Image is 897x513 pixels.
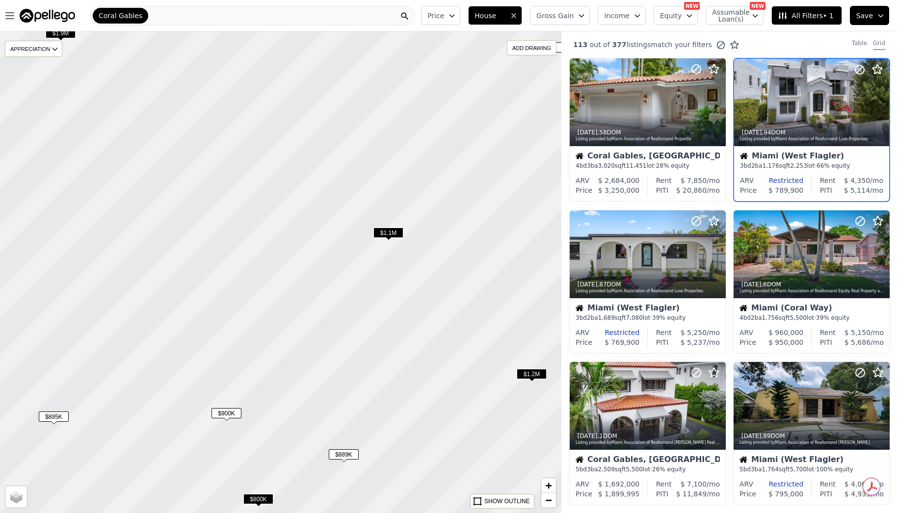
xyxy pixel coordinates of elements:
span: $ 5,150 [844,329,871,336]
span: $ 960,000 [768,329,803,336]
span: $1.1M [373,228,403,238]
button: House [468,6,522,25]
div: 5 bd 3 ba sqft lot · 100% equity [739,465,884,473]
span: $ 4,939 [844,490,871,498]
div: Miami (Coral Way) [739,304,884,314]
div: Coral Gables, [GEOGRAPHIC_DATA] [576,456,720,465]
span: 3,020 [598,162,615,169]
button: All Filters• 1 [771,6,842,25]
img: House [576,304,583,312]
span: $ 5,114 [844,186,870,194]
div: Listing provided by Miami Association of Realtors and [PERSON_NAME] Real Estate Group, LLC [576,440,721,446]
span: $ 5,250 [681,329,707,336]
div: Listing provided by Miami Association of Realtors and Luxe Properties [576,288,721,294]
time: 2025-07-23 18:21 [741,433,762,439]
div: /mo [832,489,884,499]
a: [DATE],1DOMListing provided byMiami Association of Realtorsand [PERSON_NAME] Real Estate Group, L... [569,361,725,505]
time: 2025-07-26 01:27 [578,281,598,288]
span: Price [427,11,444,21]
span: $ 789,900 [768,186,803,194]
span: 1,756 [762,314,779,321]
span: $800K [243,494,273,504]
span: Save [856,11,873,21]
div: Restricted [753,479,803,489]
div: 3 bd 2 ba sqft lot · 66% equity [740,162,883,170]
div: PITI [820,489,832,499]
div: ADD DRAWING [507,41,556,55]
div: Rent [656,479,672,489]
time: 2025-07-29 19:57 [742,129,762,136]
span: Assumable Loan(s) [712,9,743,23]
span: − [546,494,552,506]
span: $ 795,000 [768,490,803,498]
button: Assumable Loan(s) [706,6,764,25]
a: Zoom out [541,493,556,508]
button: Income [598,6,646,25]
div: ARV [576,176,589,185]
div: Miami (West Flagler) [740,152,883,162]
span: $ 1,899,995 [598,490,640,498]
div: $1.2M [517,369,547,383]
div: /mo [672,328,720,337]
a: [DATE],87DOMListing provided byMiami Association of Realtorsand Luxe PropertiesHouseMiami (West F... [569,210,725,354]
div: Restricted [754,176,803,185]
div: Listing provided by Miami Association of Realtors and [PERSON_NAME] [739,440,885,446]
div: Rent [656,328,672,337]
span: $ 5,237 [681,338,707,346]
a: [DATE],89DOMListing provided byMiami Association of Realtorsand [PERSON_NAME]HouseMiami (West Fla... [733,361,889,505]
img: House [740,152,748,160]
div: Listing provided by Miami Association of Realtors and Equity Real Property and Mgt. [739,288,885,294]
span: House [475,11,506,21]
div: PITI [656,489,668,499]
div: Rent [656,176,672,185]
time: 2025-07-24 20:56 [741,281,762,288]
img: House [739,304,747,312]
div: NEW [750,2,765,10]
div: /mo [836,479,884,489]
div: ARV [576,479,589,489]
div: Table [852,39,867,50]
span: Equity [660,11,682,21]
div: /mo [672,176,720,185]
span: $ 7,850 [681,177,707,184]
span: $1.2M [517,369,547,379]
div: , 94 DOM [740,128,884,136]
div: /mo [832,185,883,195]
span: 113 [573,41,587,49]
div: Price [739,489,756,499]
div: SHOW OUTLINE [484,497,530,506]
span: 377 [610,41,627,49]
div: , 1 DOM [576,432,721,440]
span: Coral Gables [99,11,142,21]
span: + [546,479,552,491]
div: Rent [820,479,836,489]
span: $ 11,849 [676,490,707,498]
div: Restricted [589,328,639,337]
span: $900K [211,408,241,418]
a: Layers [5,486,27,508]
div: Listing provided by Miami Association of Realtors and Propertio [576,136,721,142]
div: PITI [656,337,668,347]
a: [DATE],6DOMListing provided byMiami Association of Realtorsand Equity Real Property and Mgt.House... [733,210,889,354]
button: Price [421,6,460,25]
div: , 6 DOM [739,281,885,288]
span: 5,500 [790,314,806,321]
div: Price [576,337,592,347]
div: 3 bd 2 ba sqft lot · 39% equity [576,314,720,322]
div: , 58 DOM [576,128,721,136]
span: Gross Gain [536,11,574,21]
span: $ 4,000 [844,480,871,488]
div: /mo [832,337,884,347]
span: $1.9M [46,28,76,38]
div: Miami (West Flagler) [576,304,720,314]
div: Price [740,185,757,195]
span: $ 20,860 [676,186,707,194]
span: $ 5,686 [844,338,871,346]
span: Income [604,11,630,21]
span: $ 1,692,000 [598,480,640,488]
span: 1,176 [763,162,779,169]
div: Rent [820,176,836,185]
div: $889K [329,449,359,463]
span: All Filters • 1 [778,11,833,21]
button: Equity [654,6,698,25]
